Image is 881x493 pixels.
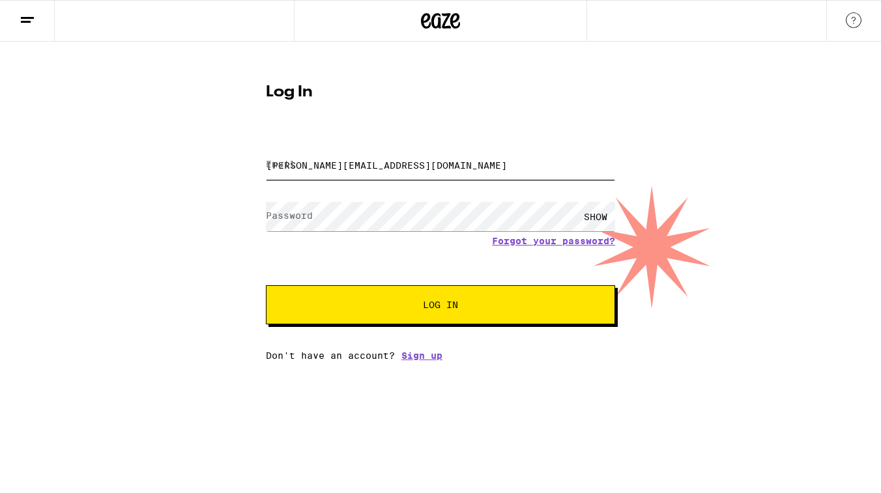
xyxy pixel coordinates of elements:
[266,350,615,361] div: Don't have an account?
[423,300,458,309] span: Log In
[266,85,615,100] h1: Log In
[266,210,313,221] label: Password
[266,285,615,324] button: Log In
[8,9,94,20] span: Hi. Need any help?
[576,202,615,231] div: SHOW
[492,236,615,246] a: Forgot your password?
[401,350,442,361] a: Sign up
[266,150,615,180] input: Email
[266,159,295,169] label: Email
